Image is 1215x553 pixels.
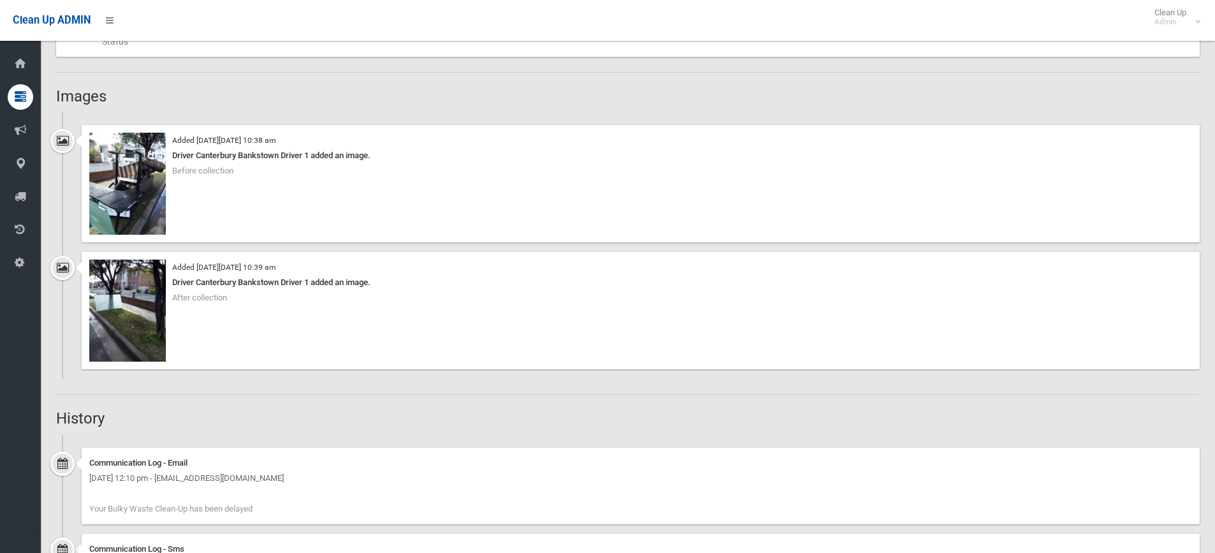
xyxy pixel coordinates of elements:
small: Status [102,34,1189,49]
span: After collection [172,293,227,302]
small: Added [DATE][DATE] 10:39 am [172,263,276,272]
span: Your Bulky Waste Clean-Up has been delayed [89,504,253,513]
div: Driver Canterbury Bankstown Driver 1 added an image. [89,148,1192,163]
span: Clean Up [1148,8,1199,27]
img: 2025-08-1110.37.46709367297434427525.jpg [89,133,166,235]
h2: History [56,410,1200,427]
span: Clean Up ADMIN [13,14,91,26]
small: Admin [1154,17,1186,27]
span: Before collection [172,166,233,175]
img: 2025-08-1110.39.395887324254820319008.jpg [89,260,166,362]
small: Added [DATE][DATE] 10:38 am [172,136,276,145]
div: Communication Log - Email [89,455,1192,471]
div: Driver Canterbury Bankstown Driver 1 added an image. [89,275,1192,290]
div: [DATE] 12:10 pm - [EMAIL_ADDRESS][DOMAIN_NAME] [89,471,1192,486]
h2: Images [56,88,1200,105]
